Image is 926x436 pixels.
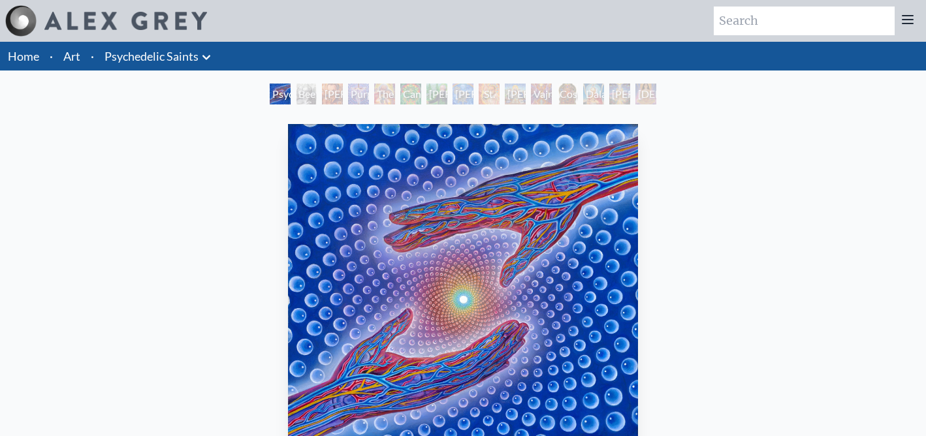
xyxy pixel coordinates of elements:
[104,47,199,65] a: Psychedelic Saints
[479,84,500,104] div: St. [PERSON_NAME] & The LSD Revelation Revolution
[86,42,99,70] li: ·
[714,7,895,35] input: Search
[505,84,526,104] div: [PERSON_NAME]
[348,84,369,104] div: Purple [DEMOGRAPHIC_DATA]
[635,84,656,104] div: [DEMOGRAPHIC_DATA]
[44,42,58,70] li: ·
[322,84,343,104] div: [PERSON_NAME] M.D., Cartographer of Consciousness
[400,84,421,104] div: Cannabacchus
[374,84,395,104] div: The Shulgins and their Alchemical Angels
[63,47,80,65] a: Art
[557,84,578,104] div: Cosmic [DEMOGRAPHIC_DATA]
[453,84,473,104] div: [PERSON_NAME] & the New Eleusis
[609,84,630,104] div: [PERSON_NAME]
[8,49,39,63] a: Home
[270,84,291,104] div: Psychedelic Healing
[531,84,552,104] div: Vajra Guru
[583,84,604,104] div: Dalai Lama
[296,84,317,104] div: Beethoven
[426,84,447,104] div: [PERSON_NAME][US_STATE] - Hemp Farmer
